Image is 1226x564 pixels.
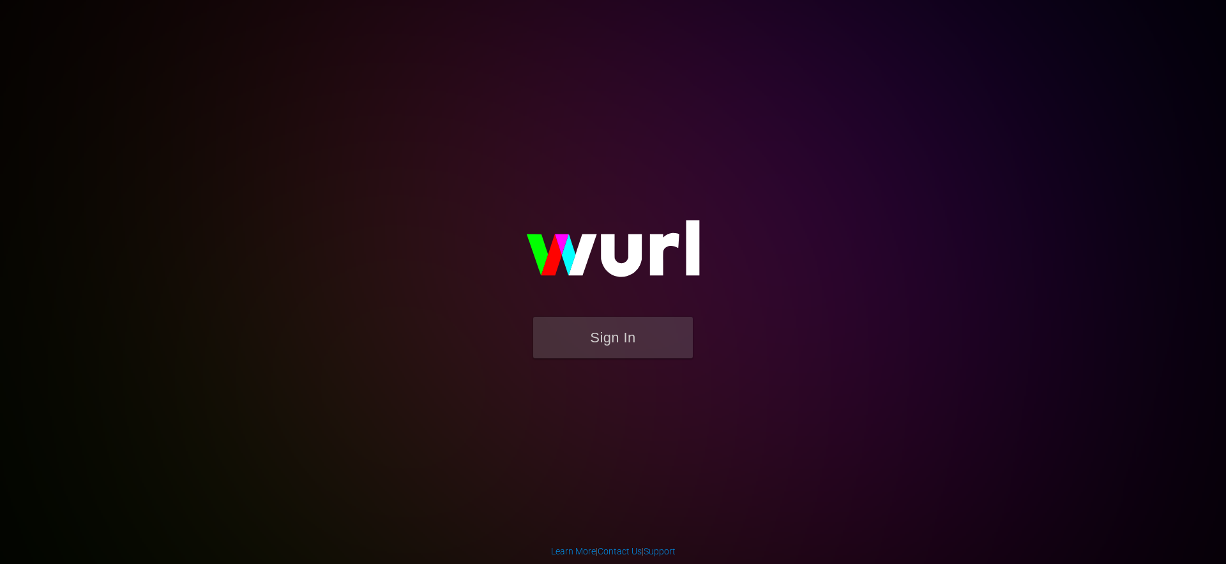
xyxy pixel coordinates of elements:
div: | | [551,545,676,558]
a: Learn More [551,546,596,556]
img: wurl-logo-on-black-223613ac3d8ba8fe6dc639794a292ebdb59501304c7dfd60c99c58986ef67473.svg [485,193,741,317]
button: Sign In [533,317,693,358]
a: Support [644,546,676,556]
a: Contact Us [598,546,642,556]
